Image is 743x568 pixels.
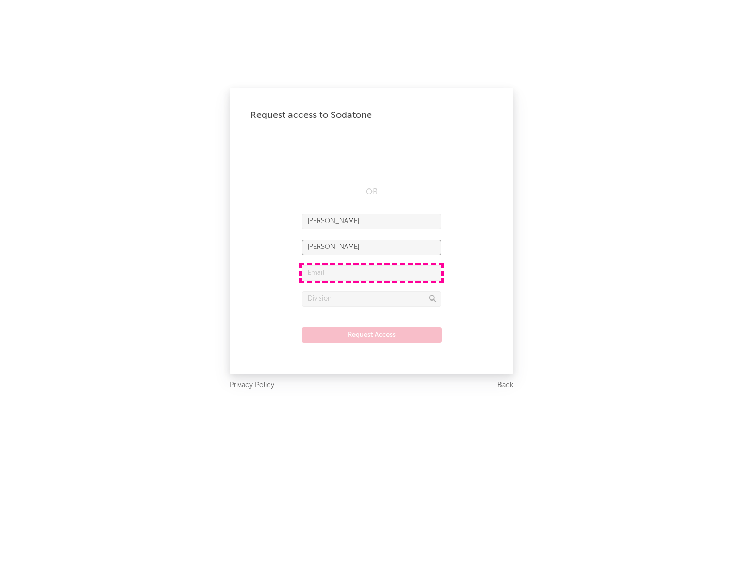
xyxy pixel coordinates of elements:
[230,379,274,392] a: Privacy Policy
[302,214,441,229] input: First Name
[302,265,441,281] input: Email
[302,327,442,343] button: Request Access
[497,379,513,392] a: Back
[250,109,493,121] div: Request access to Sodatone
[302,186,441,198] div: OR
[302,291,441,307] input: Division
[302,240,441,255] input: Last Name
